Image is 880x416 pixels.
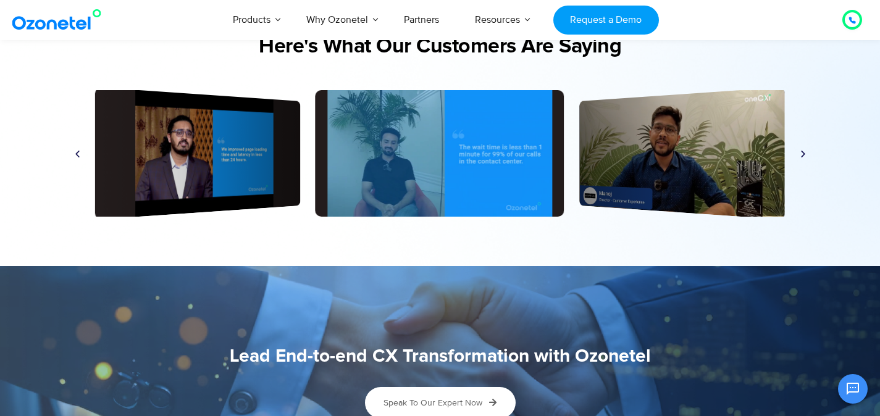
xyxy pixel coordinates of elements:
[838,374,868,404] button: Open chat
[579,87,785,220] a: Kapiva.png
[316,90,564,217] a: maxresdefault
[579,87,785,220] div: 1 / 4
[316,90,564,217] div: 4 / 4
[553,6,659,35] a: Request a Demo
[67,90,814,217] div: Slides
[67,35,814,59] h2: Here's What Our Customers Are Saying
[798,149,808,158] div: Next slide
[383,397,482,408] span: Speak to Our Expert Now
[95,87,301,220] div: 3 / 4
[95,87,301,220] a: NW_02WijVwE-SD
[73,149,82,158] div: Previous slide
[67,344,814,368] h3: Lead End-to-end CX Transformation with Ozonetel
